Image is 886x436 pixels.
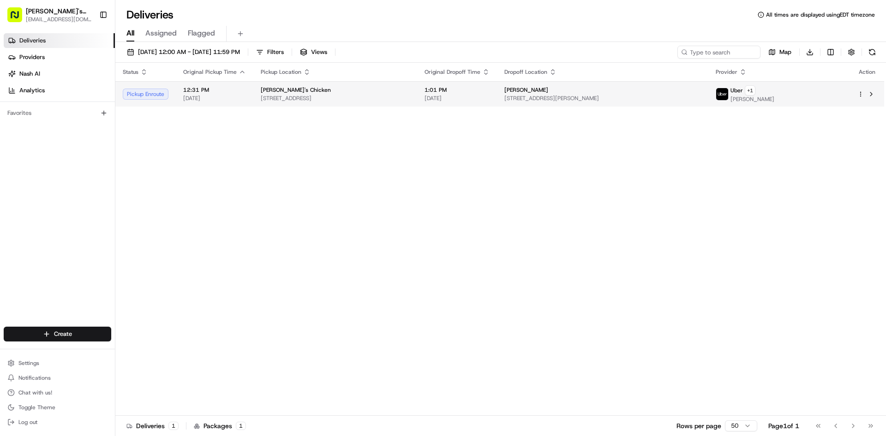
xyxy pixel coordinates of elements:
[78,135,85,142] div: 💻
[4,327,111,341] button: Create
[296,46,331,59] button: Views
[677,46,760,59] input: Type to search
[9,88,26,105] img: 1736555255976-a54dd68f-1ca7-489b-9aae-adbdc363a1c4
[236,422,246,430] div: 1
[261,68,301,76] span: Pickup Location
[18,134,71,143] span: Knowledge Base
[252,46,288,59] button: Filters
[4,416,111,429] button: Log out
[74,130,152,147] a: 💻API Documentation
[504,68,547,76] span: Dropoff Location
[54,330,72,338] span: Create
[716,68,737,76] span: Provider
[4,50,115,65] a: Providers
[261,95,410,102] span: [STREET_ADDRESS]
[18,404,55,411] span: Toggle Theme
[764,46,796,59] button: Map
[9,135,17,142] div: 📗
[4,106,111,120] div: Favorites
[123,46,244,59] button: [DATE] 12:00 AM - [DATE] 11:59 PM
[145,28,177,39] span: Assigned
[18,359,39,367] span: Settings
[676,421,721,430] p: Rows per page
[267,48,284,56] span: Filters
[857,68,877,76] div: Action
[138,48,240,56] span: [DATE] 12:00 AM - [DATE] 11:59 PM
[716,88,728,100] img: uber-new-logo.jpeg
[311,48,327,56] span: Views
[19,70,40,78] span: Nash AI
[425,68,480,76] span: Original Dropoff Time
[768,421,799,430] div: Page 1 of 1
[157,91,168,102] button: Start new chat
[65,156,112,163] a: Powered byPylon
[504,95,701,102] span: [STREET_ADDRESS][PERSON_NAME]
[126,28,134,39] span: All
[4,33,115,48] a: Deliveries
[126,421,179,430] div: Deliveries
[183,86,246,94] span: 12:31 PM
[188,28,215,39] span: Flagged
[123,68,138,76] span: Status
[9,9,28,28] img: Nash
[18,418,37,426] span: Log out
[194,421,246,430] div: Packages
[4,401,111,414] button: Toggle Theme
[26,16,92,23] button: [EMAIL_ADDRESS][DOMAIN_NAME]
[504,86,548,94] span: [PERSON_NAME]
[19,53,45,61] span: Providers
[9,37,168,52] p: Welcome 👋
[168,422,179,430] div: 1
[19,36,46,45] span: Deliveries
[4,4,96,26] button: [PERSON_NAME]'s Chicken[EMAIL_ADDRESS][DOMAIN_NAME]
[4,66,115,81] a: Nash AI
[92,156,112,163] span: Pylon
[4,371,111,384] button: Notifications
[19,86,45,95] span: Analytics
[18,374,51,382] span: Notifications
[730,87,743,94] span: Uber
[866,46,879,59] button: Refresh
[779,48,791,56] span: Map
[18,389,52,396] span: Chat with us!
[766,11,875,18] span: All times are displayed using EDT timezone
[261,86,331,94] span: [PERSON_NAME]'s Chicken
[425,95,490,102] span: [DATE]
[24,60,152,69] input: Clear
[87,134,148,143] span: API Documentation
[183,95,246,102] span: [DATE]
[425,86,490,94] span: 1:01 PM
[26,6,92,16] button: [PERSON_NAME]'s Chicken
[730,96,774,103] span: [PERSON_NAME]
[4,357,111,370] button: Settings
[6,130,74,147] a: 📗Knowledge Base
[126,7,174,22] h1: Deliveries
[745,85,755,96] button: +1
[31,88,151,97] div: Start new chat
[183,68,237,76] span: Original Pickup Time
[31,97,117,105] div: We're available if you need us!
[4,83,115,98] a: Analytics
[4,386,111,399] button: Chat with us!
